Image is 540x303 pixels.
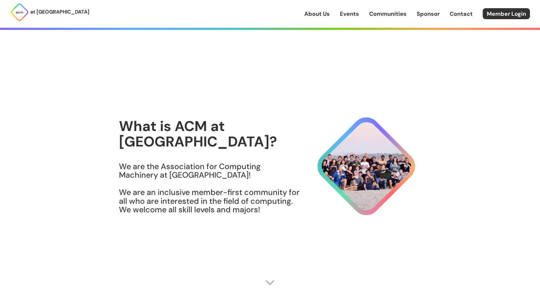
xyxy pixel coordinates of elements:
[340,10,359,18] a: Events
[450,10,473,18] a: Contact
[265,278,275,287] img: Scroll Arrow
[369,10,407,18] a: Communities
[119,118,300,150] h1: What is ACM at [GEOGRAPHIC_DATA]?
[417,10,440,18] a: Sponsor
[300,111,421,221] img: About Hero Image
[10,3,29,22] img: ACM Logo
[30,8,89,16] p: at [GEOGRAPHIC_DATA]
[119,162,300,214] h3: We are the Association for Computing Machinery at [GEOGRAPHIC_DATA]! We are an inclusive member-f...
[483,8,530,19] a: Member Login
[10,3,89,22] a: at [GEOGRAPHIC_DATA]
[304,10,330,18] a: About Us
